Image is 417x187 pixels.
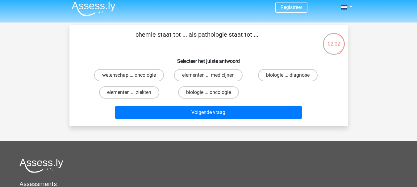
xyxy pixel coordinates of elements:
label: elementen ... ziekten [99,86,159,99]
div: 02:02 [322,32,345,48]
a: Registreer [281,4,302,10]
h6: Selecteer het juiste antwoord [79,53,338,64]
img: Assessly logo [19,158,63,173]
img: Assessly [72,2,115,16]
button: Volgende vraag [115,106,302,119]
label: biologie ... diagnose [258,69,318,81]
p: chemie staat tot ... als pathologie staat tot ... [79,30,315,48]
label: elementen ... medicijnen [174,69,243,81]
label: biologie ... oncologie [178,86,239,99]
label: wetenschap ... oncologie [94,69,164,81]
